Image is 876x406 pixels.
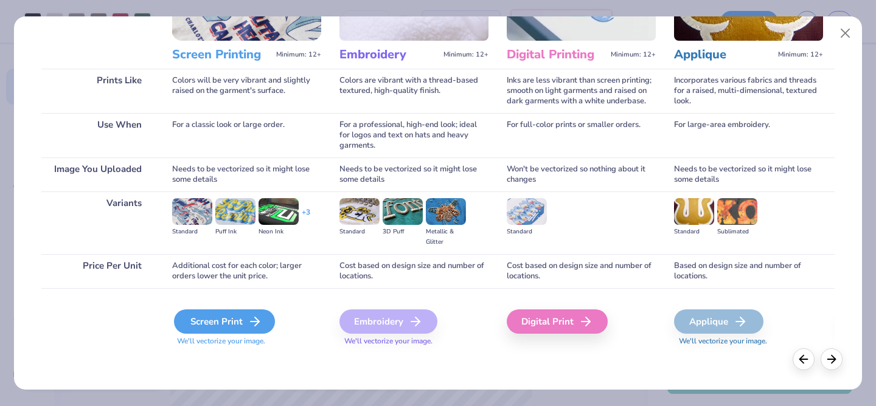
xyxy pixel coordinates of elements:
[674,157,823,191] div: Needs to be vectorized so it might lose some details
[339,157,488,191] div: Needs to be vectorized so it might lose some details
[41,254,154,288] div: Price Per Unit
[172,157,321,191] div: Needs to be vectorized so it might lose some details
[215,227,255,237] div: Puff Ink
[172,254,321,288] div: Additional cost for each color; larger orders lower the unit price.
[41,157,154,191] div: Image You Uploaded
[339,227,380,237] div: Standard
[507,113,656,157] div: For full-color prints or smaller orders.
[41,191,154,254] div: Variants
[717,227,757,237] div: Sublimated
[778,50,823,59] span: Minimum: 12+
[383,227,423,237] div: 3D Puff
[507,47,606,63] h3: Digital Printing
[172,113,321,157] div: For a classic look or large order.
[172,227,212,237] div: Standard
[674,113,823,157] div: For large-area embroidery.
[507,254,656,288] div: Cost based on design size and number of locations.
[259,198,299,225] img: Neon Ink
[339,47,439,63] h3: Embroidery
[302,207,310,228] div: + 3
[443,50,488,59] span: Minimum: 12+
[674,254,823,288] div: Based on design size and number of locations.
[507,198,547,225] img: Standard
[674,47,773,63] h3: Applique
[507,227,547,237] div: Standard
[674,336,823,346] span: We'll vectorize your image.
[507,157,656,191] div: Won't be vectorized so nothing about it changes
[674,69,823,113] div: Incorporates various fabrics and threads for a raised, multi-dimensional, textured look.
[215,198,255,225] img: Puff Ink
[383,198,423,225] img: 3D Puff
[172,198,212,225] img: Standard
[674,309,763,334] div: Applique
[507,309,608,334] div: Digital Print
[611,50,656,59] span: Minimum: 12+
[339,254,488,288] div: Cost based on design size and number of locations.
[339,113,488,157] div: For a professional, high-end look; ideal for logos and text on hats and heavy garments.
[172,47,271,63] h3: Screen Printing
[172,69,321,113] div: Colors will be very vibrant and slightly raised on the garment's surface.
[339,336,488,346] span: We'll vectorize your image.
[426,227,466,247] div: Metallic & Glitter
[276,50,321,59] span: Minimum: 12+
[834,22,857,45] button: Close
[674,198,714,225] img: Standard
[674,227,714,237] div: Standard
[339,198,380,225] img: Standard
[339,309,437,334] div: Embroidery
[717,198,757,225] img: Sublimated
[41,113,154,157] div: Use When
[259,227,299,237] div: Neon Ink
[174,309,275,334] div: Screen Print
[172,336,321,346] span: We'll vectorize your image.
[426,198,466,225] img: Metallic & Glitter
[339,69,488,113] div: Colors are vibrant with a thread-based textured, high-quality finish.
[507,69,656,113] div: Inks are less vibrant than screen printing; smooth on light garments and raised on dark garments ...
[41,69,154,113] div: Prints Like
